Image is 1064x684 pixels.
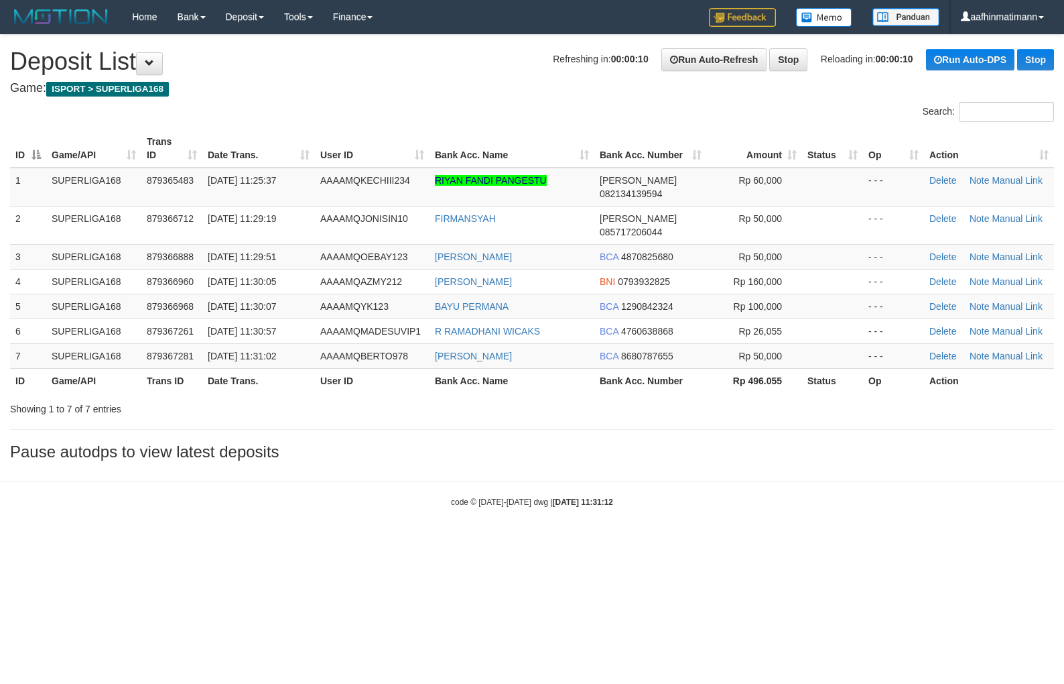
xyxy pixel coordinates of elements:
th: Bank Acc. Number: activate to sort column ascending [594,129,707,168]
td: SUPERLIGA168 [46,244,141,269]
th: User ID [315,368,429,393]
span: Rp 100,000 [734,301,782,312]
span: [PERSON_NAME] [600,175,677,186]
a: Delete [929,213,956,224]
span: [DATE] 11:31:02 [208,351,276,361]
a: [PERSON_NAME] [435,251,512,262]
span: ISPORT > SUPERLIGA168 [46,82,169,97]
span: 879367261 [147,326,194,337]
span: 879367281 [147,351,194,361]
a: Delete [929,351,956,361]
span: Copy 4870825680 to clipboard [621,251,673,262]
strong: 00:00:10 [876,54,913,64]
th: Amount: activate to sort column ascending [707,129,802,168]
span: Refreshing in: [553,54,648,64]
label: Search: [923,102,1054,122]
span: 879366960 [147,276,194,287]
a: R RAMADHANI WICAKS [435,326,540,337]
img: panduan.png [872,8,939,26]
th: Op: activate to sort column ascending [863,129,924,168]
td: - - - [863,319,924,343]
a: Delete [929,175,956,186]
span: BNI [600,276,615,287]
span: BCA [600,326,618,337]
a: FIRMANSYAH [435,213,496,224]
th: Date Trans.: activate to sort column ascending [202,129,315,168]
a: Note [970,351,990,361]
td: SUPERLIGA168 [46,343,141,368]
a: Run Auto-Refresh [661,48,767,71]
span: Rp 160,000 [734,276,782,287]
a: Delete [929,301,956,312]
th: Status [802,368,863,393]
span: Rp 50,000 [738,351,782,361]
th: Op [863,368,924,393]
span: AAAAMQOEBAY123 [320,251,407,262]
span: 879365483 [147,175,194,186]
span: [DATE] 11:29:51 [208,251,276,262]
span: AAAAMQMADESUVIP1 [320,326,421,337]
td: 3 [10,244,46,269]
td: - - - [863,294,924,319]
a: Manual Link [992,326,1043,337]
span: Copy 085717206044 to clipboard [600,227,662,237]
span: BCA [600,351,618,361]
span: Copy 4760638868 to clipboard [621,326,673,337]
td: 5 [10,294,46,319]
td: - - - [863,206,924,244]
th: Action: activate to sort column ascending [924,129,1054,168]
span: [DATE] 11:29:19 [208,213,276,224]
span: [DATE] 11:25:37 [208,175,276,186]
a: Run Auto-DPS [926,49,1014,70]
img: Feedback.jpg [709,8,776,27]
span: Rp 50,000 [738,251,782,262]
td: SUPERLIGA168 [46,269,141,294]
img: Button%20Memo.svg [796,8,852,27]
th: Action [924,368,1054,393]
th: User ID: activate to sort column ascending [315,129,429,168]
th: ID: activate to sort column descending [10,129,46,168]
td: 2 [10,206,46,244]
img: MOTION_logo.png [10,7,112,27]
a: Delete [929,326,956,337]
h3: Pause autodps to view latest deposits [10,443,1054,461]
a: RIYAN FANDI PANGESTU [435,175,547,186]
a: Manual Link [992,175,1043,186]
a: Stop [769,48,807,71]
a: Note [970,213,990,224]
a: Delete [929,251,956,262]
a: Manual Link [992,251,1043,262]
td: SUPERLIGA168 [46,206,141,244]
th: Bank Acc. Name: activate to sort column ascending [429,129,594,168]
th: Trans ID: activate to sort column ascending [141,129,202,168]
td: 6 [10,319,46,343]
span: Rp 26,055 [738,326,782,337]
span: AAAAMQAZMY212 [320,276,402,287]
strong: [DATE] 11:31:12 [553,498,613,507]
span: BCA [600,251,618,262]
span: Copy 082134139594 to clipboard [600,188,662,199]
a: Note [970,175,990,186]
th: Game/API: activate to sort column ascending [46,129,141,168]
a: Manual Link [992,213,1043,224]
span: Rp 60,000 [738,175,782,186]
td: - - - [863,269,924,294]
div: Showing 1 to 7 of 7 entries [10,397,434,416]
td: - - - [863,343,924,368]
td: SUPERLIGA168 [46,319,141,343]
a: Note [970,301,990,312]
a: Delete [929,276,956,287]
span: Copy 8680787655 to clipboard [621,351,673,361]
h4: Game: [10,82,1054,95]
span: AAAAMQYK123 [320,301,389,312]
td: 7 [10,343,46,368]
td: - - - [863,168,924,207]
span: Copy 1290842324 to clipboard [621,301,673,312]
th: Status: activate to sort column ascending [802,129,863,168]
a: Manual Link [992,301,1043,312]
th: Game/API [46,368,141,393]
th: Date Trans. [202,368,315,393]
th: Bank Acc. Name [429,368,594,393]
th: Trans ID [141,368,202,393]
span: AAAAMQKECHIII234 [320,175,410,186]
